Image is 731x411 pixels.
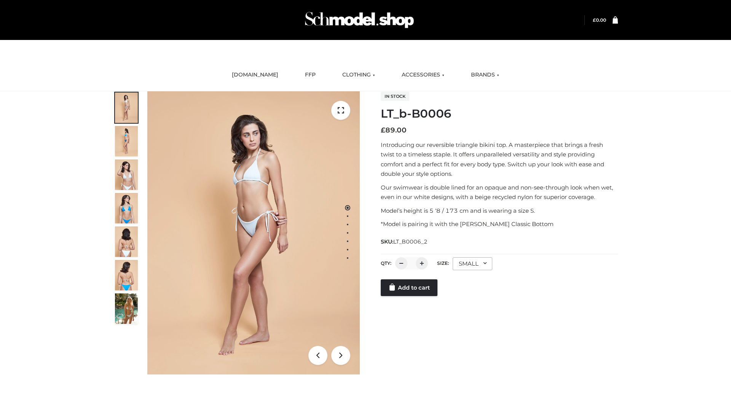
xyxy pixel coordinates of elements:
[381,206,618,216] p: Model’s height is 5 ‘8 / 173 cm and is wearing a size S.
[453,257,492,270] div: SMALL
[302,5,417,35] img: Schmodel Admin 964
[226,67,284,83] a: [DOMAIN_NAME]
[115,260,138,290] img: ArielClassicBikiniTop_CloudNine_AzureSky_OW114ECO_8-scaled.jpg
[381,107,618,121] h1: LT_b-B0006
[381,126,385,134] span: £
[381,237,428,246] span: SKU:
[393,238,428,245] span: LT_B0006_2
[381,183,618,202] p: Our swimwear is double lined for an opaque and non-see-through look when wet, even in our white d...
[115,92,138,123] img: ArielClassicBikiniTop_CloudNine_AzureSky_OW114ECO_1-scaled.jpg
[593,17,606,23] a: £0.00
[381,92,409,101] span: In stock
[115,193,138,223] img: ArielClassicBikiniTop_CloudNine_AzureSky_OW114ECO_4-scaled.jpg
[465,67,505,83] a: BRANDS
[381,260,391,266] label: QTY:
[299,67,321,83] a: FFP
[593,17,606,23] bdi: 0.00
[337,67,381,83] a: CLOTHING
[381,219,618,229] p: *Model is pairing it with the [PERSON_NAME] Classic Bottom
[437,260,449,266] label: Size:
[115,159,138,190] img: ArielClassicBikiniTop_CloudNine_AzureSky_OW114ECO_3-scaled.jpg
[115,126,138,156] img: ArielClassicBikiniTop_CloudNine_AzureSky_OW114ECO_2-scaled.jpg
[593,17,596,23] span: £
[381,279,437,296] a: Add to cart
[115,293,138,324] img: Arieltop_CloudNine_AzureSky2.jpg
[147,91,360,374] img: LT_b-B0006
[115,226,138,257] img: ArielClassicBikiniTop_CloudNine_AzureSky_OW114ECO_7-scaled.jpg
[381,126,407,134] bdi: 89.00
[381,140,618,179] p: Introducing our reversible triangle bikini top. A masterpiece that brings a fresh twist to a time...
[396,67,450,83] a: ACCESSORIES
